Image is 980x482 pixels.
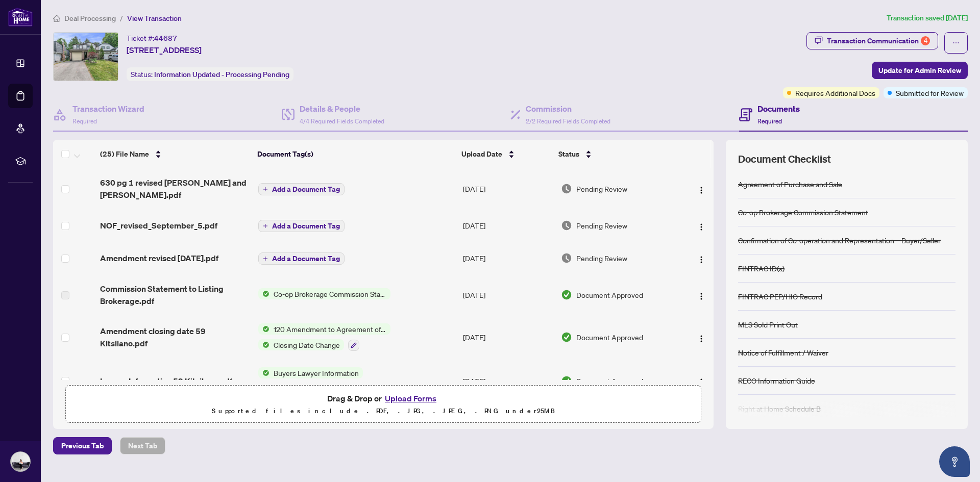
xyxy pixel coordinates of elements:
span: View Transaction [127,14,182,23]
span: 120 Amendment to Agreement of Purchase and Sale [269,323,390,335]
button: Logo [693,217,709,234]
button: Transaction Communication4 [806,32,938,49]
img: Status Icon [258,339,269,350]
button: Previous Tab [53,437,112,454]
span: [STREET_ADDRESS] [127,44,202,56]
button: Logo [693,250,709,266]
div: Notice of Fulfillment / Waiver [738,347,828,358]
td: [DATE] [459,315,556,359]
button: Logo [693,181,709,197]
span: Closing Date Change [269,339,344,350]
span: 2/2 Required Fields Completed [526,117,610,125]
img: Status Icon [258,323,269,335]
button: Add a Document Tag [258,183,345,195]
button: Add a Document Tag [258,183,345,196]
span: 630 pg 1 revised [PERSON_NAME] and [PERSON_NAME].pdf [100,176,250,201]
p: Supported files include .PDF, .JPG, .JPEG, .PNG under 25 MB [72,405,695,417]
h4: Transaction Wizard [72,103,144,115]
span: Drag & Drop or [327,392,439,405]
td: [DATE] [459,242,556,274]
button: Next Tab [120,437,165,454]
h4: Details & People [300,103,384,115]
th: (25) File Name [96,140,253,168]
button: Upload Forms [382,392,439,405]
span: Previous Tab [61,438,104,454]
span: ellipsis [952,39,960,46]
img: logo [8,8,33,27]
img: Logo [697,335,705,343]
span: NOF_revised_September_5.pdf [100,219,217,232]
span: plus [263,223,268,229]
span: Buyers Lawyer Information [269,367,363,378]
img: Profile Icon [11,452,30,471]
span: Submitted for Review [896,87,964,98]
img: Document Status [561,332,572,343]
span: home [53,15,60,22]
span: Deal Processing [64,14,116,23]
img: Status Icon [258,367,269,378]
img: Document Status [561,252,572,264]
span: Drag & Drop orUpload FormsSupported files include .PDF, .JPG, .JPEG, .PNG under25MB [66,386,701,423]
span: Lawyer Information 59 Kitsilano.pdf [100,375,232,387]
span: Pending Review [576,252,627,264]
button: Logo [693,373,709,389]
span: Amendment closing date 59 Kitsilano.pdf [100,325,250,349]
button: Status IconBuyers Lawyer Information [258,367,375,395]
div: 4 [921,36,930,45]
span: Update for Admin Review [878,62,961,79]
li: / [120,12,123,24]
button: Add a Document Tag [258,252,345,265]
div: RECO Information Guide [738,375,815,386]
img: Logo [697,256,705,264]
span: Commission Statement to Listing Brokerage.pdf [100,283,250,307]
img: Logo [697,186,705,194]
button: Add a Document Tag [258,219,345,233]
span: Document Approved [576,289,643,300]
h4: Documents [757,103,800,115]
button: Add a Document Tag [258,220,345,232]
div: Agreement of Purchase and Sale [738,179,842,190]
img: Document Status [561,183,572,194]
span: Document Checklist [738,152,831,166]
td: [DATE] [459,168,556,209]
span: Add a Document Tag [272,255,340,262]
img: Logo [697,378,705,386]
th: Upload Date [457,140,555,168]
img: Document Status [561,289,572,300]
span: Status [558,148,579,160]
span: 4/4 Required Fields Completed [300,117,384,125]
span: Add a Document Tag [272,222,340,230]
img: Logo [697,292,705,300]
button: Update for Admin Review [872,62,968,79]
span: Document Approved [576,375,643,387]
img: Document Status [561,375,572,387]
button: Logo [693,329,709,345]
span: Co-op Brokerage Commission Statement [269,288,390,299]
span: plus [263,256,268,261]
div: MLS Sold Print Out [738,319,798,330]
span: Information Updated - Processing Pending [154,70,289,79]
span: Required [757,117,782,125]
button: Status Icon120 Amendment to Agreement of Purchase and SaleStatus IconClosing Date Change [258,323,390,351]
td: [DATE] [459,209,556,242]
span: (25) File Name [100,148,149,160]
div: Ticket #: [127,32,177,44]
div: Confirmation of Co-operation and Representation—Buyer/Seller [738,235,941,246]
button: Add a Document Tag [258,252,345,265]
img: Document Status [561,220,572,231]
span: Pending Review [576,183,627,194]
button: Logo [693,287,709,303]
td: [DATE] [459,274,556,315]
span: Amendment revised [DATE].pdf [100,252,218,264]
div: Co-op Brokerage Commission Statement [738,207,868,218]
img: Logo [697,223,705,231]
span: plus [263,187,268,192]
span: Add a Document Tag [272,186,340,193]
span: 44687 [154,34,177,43]
h4: Commission [526,103,610,115]
div: FINTRAC PEP/HIO Record [738,291,822,302]
td: [DATE] [459,359,556,403]
div: Transaction Communication [827,33,930,49]
div: FINTRAC ID(s) [738,263,785,274]
button: Open asap [939,446,970,477]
